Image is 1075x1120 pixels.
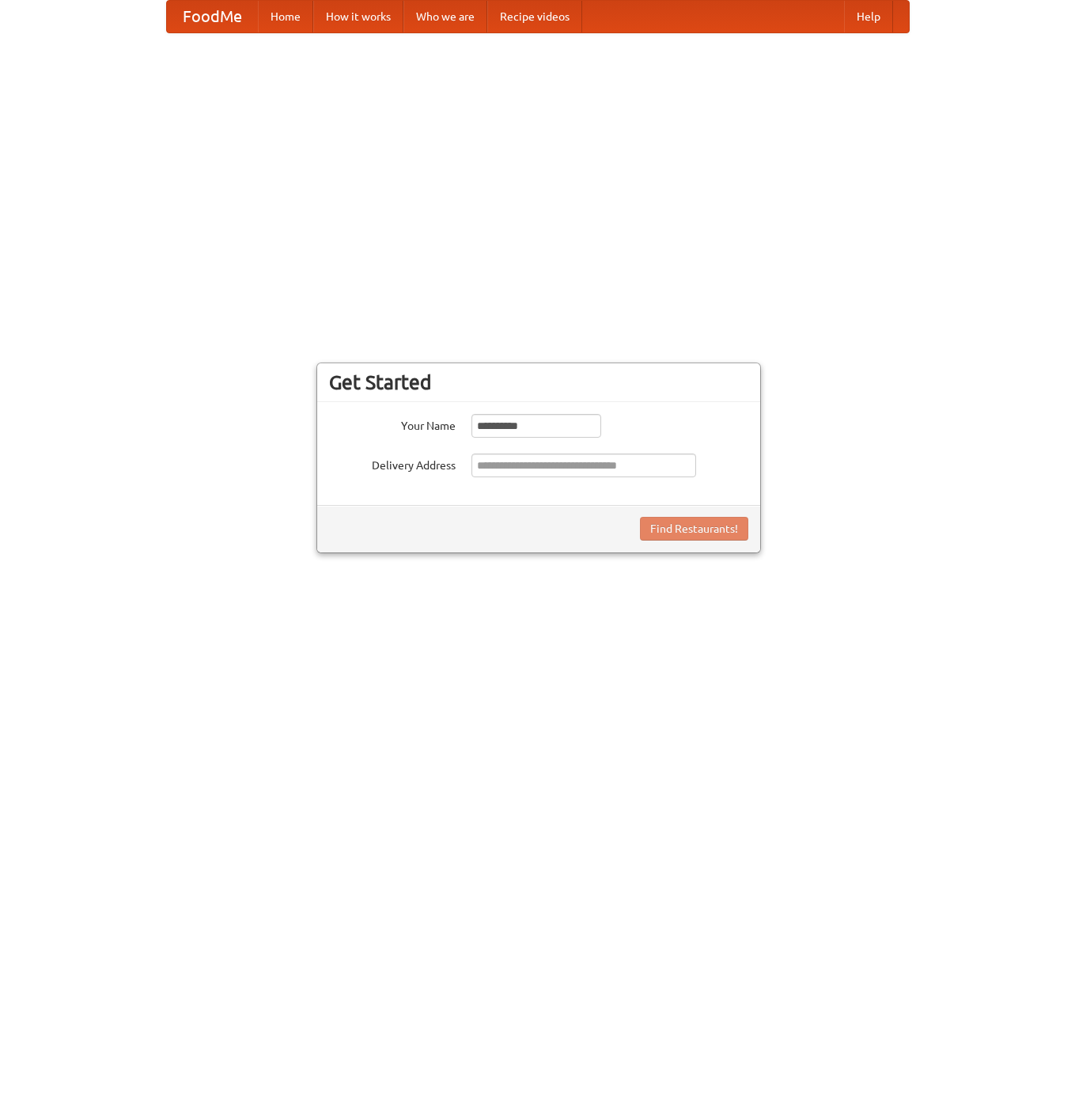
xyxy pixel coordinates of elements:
h3: Get Started [329,370,748,394]
a: Home [258,1,313,32]
a: Help [844,1,893,32]
a: Recipe videos [487,1,582,32]
label: Your Name [329,414,456,434]
button: Find Restaurants! [640,517,748,541]
label: Delivery Address [329,454,456,473]
a: FoodMe [167,1,258,32]
a: How it works [313,1,403,32]
a: Who we are [403,1,487,32]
